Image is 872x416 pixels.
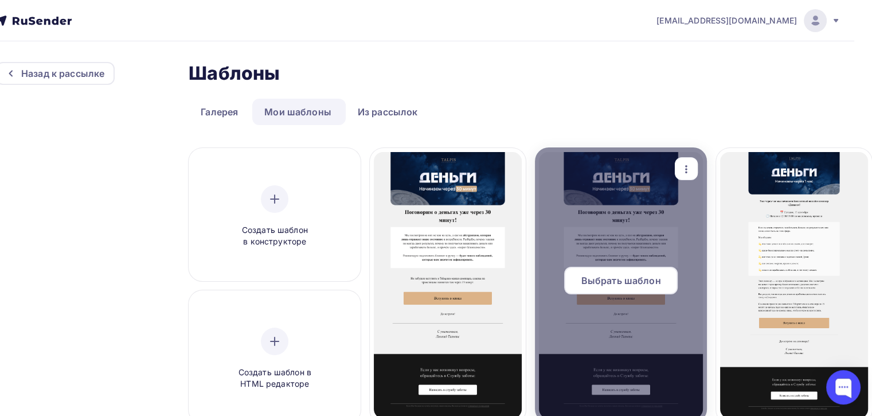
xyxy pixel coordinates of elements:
a: Галерея [189,99,250,125]
div: Назад к рассылке [21,67,104,80]
span: Выбрать шаблон [581,274,661,287]
a: Мои шаблоны [252,99,343,125]
a: [EMAIL_ADDRESS][DOMAIN_NAME] [656,9,840,32]
span: Создать шаблон в HTML редакторе [220,367,329,390]
span: Создать шаблон в конструкторе [220,224,329,248]
h2: Шаблоны [189,62,280,85]
span: [EMAIL_ADDRESS][DOMAIN_NAME] [656,15,797,26]
a: Из рассылок [346,99,430,125]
